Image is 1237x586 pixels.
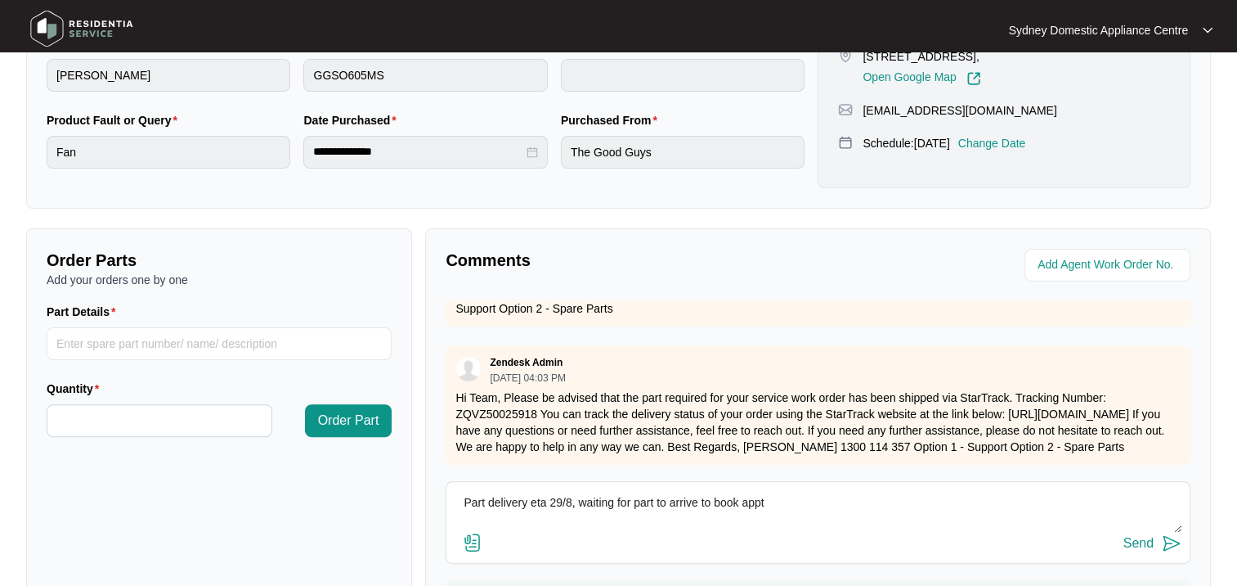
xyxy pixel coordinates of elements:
[303,59,547,92] input: Product Model
[455,490,1181,533] textarea: Part delivery eta 29/8, waiting for part to arrive to book appt
[863,48,980,65] p: [STREET_ADDRESS],
[561,112,664,128] label: Purchased From
[318,411,379,430] span: Order Part
[47,405,271,436] input: Quantity
[303,112,402,128] label: Date Purchased
[456,357,481,381] img: user.svg
[47,249,392,272] p: Order Parts
[1038,255,1181,275] input: Add Agent Work Order No.
[490,356,562,369] p: Zendesk Admin
[966,71,981,86] img: Link-External
[1009,22,1188,38] p: Sydney Domestic Appliance Centre
[561,136,804,169] input: Purchased From
[561,59,804,92] input: Serial Number
[305,404,392,437] button: Order Part
[446,249,806,272] p: Comments
[47,272,392,288] p: Add your orders one by one
[47,59,290,92] input: Brand
[958,135,1026,151] p: Change Date
[863,135,949,151] p: Schedule: [DATE]
[1123,533,1181,555] button: Send
[455,390,1181,455] p: Hi Team, Please be advised that the part required for your service work order has been shipped vi...
[863,102,1056,119] p: [EMAIL_ADDRESS][DOMAIN_NAME]
[1203,26,1212,34] img: dropdown arrow
[47,381,105,397] label: Quantity
[1123,536,1154,551] div: Send
[25,4,139,53] img: residentia service logo
[838,102,853,117] img: map-pin
[838,135,853,150] img: map-pin
[47,304,123,320] label: Part Details
[1162,534,1181,553] img: send-icon.svg
[47,327,392,360] input: Part Details
[47,112,184,128] label: Product Fault or Query
[463,533,482,552] img: file-attachment-doc.svg
[863,71,980,86] a: Open Google Map
[490,373,565,383] p: [DATE] 04:03 PM
[313,143,522,160] input: Date Purchased
[47,136,290,169] input: Product Fault or Query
